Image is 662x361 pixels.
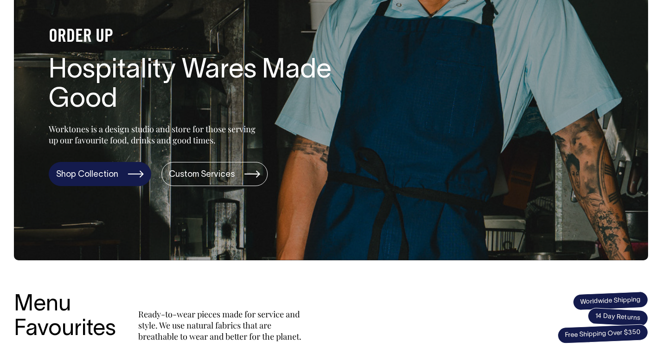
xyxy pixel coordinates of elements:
[557,324,648,344] span: Free Shipping Over $350
[587,308,649,327] span: 14 Day Returns
[49,27,346,47] h4: ORDER UP
[49,123,260,146] p: Worktones is a design studio and store for those serving up our favourite food, drinks and good t...
[138,309,305,342] p: Ready-to-wear pieces made for service and style. We use natural fabrics that are breathable to we...
[572,291,648,310] span: Worldwide Shipping
[161,162,268,186] a: Custom Services
[49,56,346,116] h1: Hospitality Wares Made Good
[14,293,116,342] h3: Menu Favourites
[49,162,151,186] a: Shop Collection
